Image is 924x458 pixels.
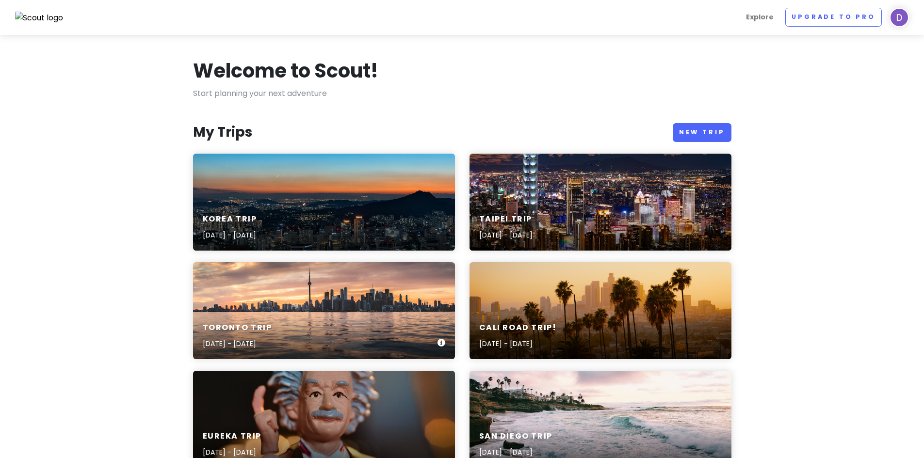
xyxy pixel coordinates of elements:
h6: Cali Road Trip! [479,323,557,333]
h1: Welcome to Scout! [193,58,378,83]
p: [DATE] - [DATE] [203,338,272,349]
h6: Toronto Trip [203,323,272,333]
h3: My Trips [193,124,252,141]
a: city skyline during night timeTaipei Trip[DATE] - [DATE] [470,154,731,251]
h6: San Diego Trip [479,431,552,442]
p: [DATE] - [DATE] [479,230,533,240]
img: Scout logo [15,12,64,24]
h6: Korea Trip [203,214,257,224]
p: [DATE] - [DATE] [203,447,262,458]
a: Explore [742,8,778,27]
p: Start planning your next adventure [193,87,731,100]
p: [DATE] - [DATE] [479,338,557,349]
a: body of water under white cloudy skyToronto Trip[DATE] - [DATE] [193,262,455,359]
a: New Trip [673,123,731,142]
img: User profile [890,8,909,27]
a: Upgrade to Pro [785,8,882,27]
h6: Taipei Trip [479,214,533,224]
a: green palm tree and city viewCali Road Trip![DATE] - [DATE] [470,262,731,359]
a: areal view of building during nighttimeKorea Trip[DATE] - [DATE] [193,154,455,251]
h6: Eureka Trip [203,431,262,442]
p: [DATE] - [DATE] [203,230,257,240]
p: [DATE] - [DATE] [479,447,552,458]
